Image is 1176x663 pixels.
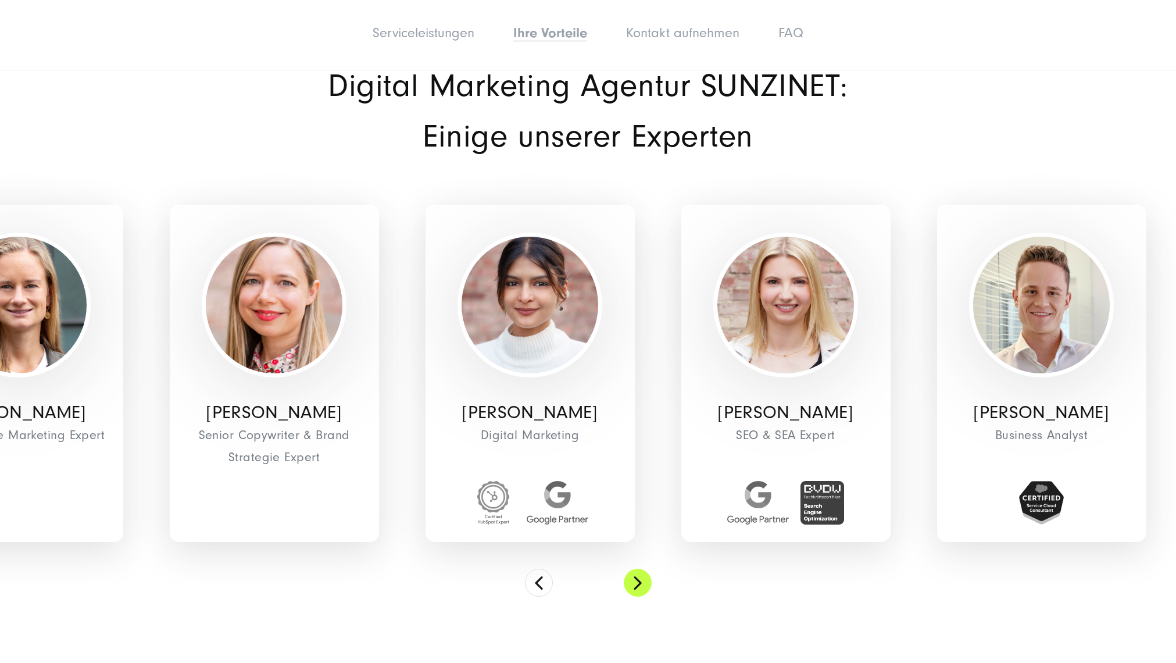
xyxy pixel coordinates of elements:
img: Google Partner Agentur - Digitalagentur für Digital Marketing und Strategie SUNZINET [527,481,588,525]
a: FAQ [778,25,803,41]
img: Certified HubSpot Expert - HubSpot Consulting and Implementation agency SUNZINET [471,481,515,525]
h2: Einige unserer Experten [327,117,850,156]
h2: Digital Marketing Agentur SUNZINET: [327,66,850,105]
img: Google Partner Agentur - Digitalagentur für Digital Marketing und Strategie SUNZINET [727,481,789,525]
span: Senior Copywriter & Brand Strategie Expert [178,425,370,469]
span: Business Analyst [946,425,1138,447]
a: Serviceleistungen [373,25,474,41]
p: [PERSON_NAME] [690,401,882,423]
a: Kontakt aufnehmen [626,25,739,41]
span: SEO & SEA Expert [690,425,882,447]
span: Digital Marketing [434,425,626,447]
p: [PERSON_NAME] [178,401,370,423]
img: Sonja Caprasse - Digital Marketing Manager - SUNZINET [717,237,854,373]
p: [PERSON_NAME] [434,401,626,423]
img: Zertifizierter Sales Cloud Consultant - Digitalagentur SUNZINET [1019,481,1063,525]
img: BVDW Fachkräftezertifikat - Digitalagentur SUNZINET [800,481,844,525]
img: Birte Magenheimer - Senior Copywriter - SUNZINET [206,237,342,373]
img: Srishti Srivastava - Digital Marketing Manager - SUNZINET [462,237,598,373]
img: Daniel Walch - Business Analyst - Salesforce Agentur SUNZINET [973,237,1110,419]
a: Ihre Vorteile [513,25,587,41]
p: [PERSON_NAME] [946,401,1138,423]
